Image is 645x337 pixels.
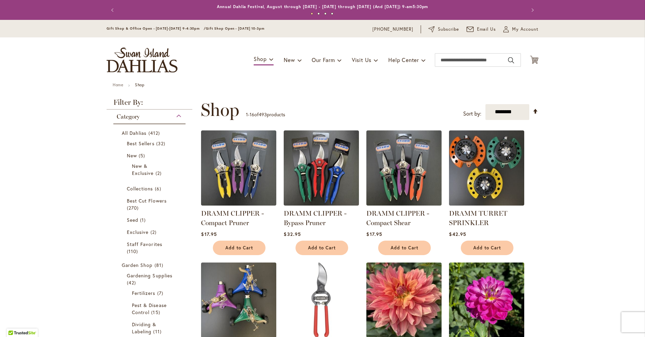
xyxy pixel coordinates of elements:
[156,170,163,177] span: 2
[217,4,428,9] a: Annual Dahlia Festival, August through [DATE] - [DATE] through [DATE] (And [DATE]) 9-am5:30pm
[127,140,174,147] a: Best Sellers
[254,55,267,62] span: Shop
[122,130,147,136] span: All Dahlias
[477,26,496,33] span: Email Us
[107,48,177,72] a: store logo
[150,228,158,236] span: 2
[127,272,172,279] span: Gardening Supplies
[127,248,140,255] span: 110
[473,245,501,251] span: Add to Cart
[463,108,481,120] label: Sort by:
[127,197,174,211] a: Best Cut Flowers
[127,185,174,192] a: Collections
[503,26,538,33] button: My Account
[312,56,335,63] span: Our Farm
[246,109,285,120] p: - of products
[132,162,169,177] a: New &amp; Exclusive
[132,163,153,176] span: New & Exclusive
[449,209,507,227] a: DRAMM TURRET SPRINKLER
[259,111,267,118] span: 493
[127,228,174,236] a: Exclusive
[127,217,138,223] span: Seed
[525,3,538,17] button: Next
[428,26,459,33] a: Subscribe
[201,231,217,237] span: $17.95
[122,262,153,268] span: Garden Shop
[107,26,206,31] span: Gift Shop & Office Open - [DATE]-[DATE] 9-4:30pm /
[151,309,162,316] span: 15
[127,241,162,247] span: Staff Favorites
[117,113,140,120] span: Category
[366,201,442,207] a: DRAMM CLIPPER - Compact Shear
[132,289,169,297] a: Fertilizers
[139,152,147,159] span: 5
[201,209,264,227] a: DRAMM CLIPPER - Compact Pruner
[388,56,419,63] span: Help Center
[132,302,169,316] a: Pest &amp; Disease Control
[107,99,192,110] strong: Filter By:
[372,26,413,33] a: [PHONE_NUMBER]
[148,129,162,136] span: 412
[352,56,371,63] span: Visit Us
[296,241,348,255] button: Add to Cart
[366,231,382,237] span: $17.95
[391,245,418,251] span: Add to Cart
[467,26,496,33] a: Email Us
[155,262,165,269] span: 81
[127,216,174,223] a: Seed
[449,130,524,206] img: DRAMM TURRET SPRINKLER
[311,12,313,15] button: 1 of 4
[284,130,359,206] img: DRAMM CLIPPER - Bypass Pruner
[331,12,333,15] button: 4 of 4
[225,245,253,251] span: Add to Cart
[284,56,295,63] span: New
[127,140,155,147] span: Best Sellers
[127,241,174,255] a: Staff Favorites
[127,197,167,204] span: Best Cut Flowers
[107,3,120,17] button: Previous
[132,321,157,335] span: Dividing & Labeling
[308,245,336,251] span: Add to Cart
[127,279,138,286] span: 42
[449,201,524,207] a: DRAMM TURRET SPRINKLER
[127,185,153,192] span: Collections
[246,111,248,118] span: 1
[113,82,123,87] a: Home
[127,152,174,159] a: New
[366,209,429,227] a: DRAMM CLIPPER - Compact Shear
[122,262,179,269] a: Garden Shop
[201,201,276,207] a: DRAMM CLIPPER - Compact Pruner
[132,321,169,335] a: Dividing &amp; Labeling
[127,204,140,211] span: 270
[127,152,137,159] span: New
[366,130,442,206] img: DRAMM CLIPPER - Compact Shear
[284,209,346,227] a: DRAMM CLIPPER - Bypass Pruner
[213,241,265,255] button: Add to Cart
[449,231,466,237] span: $42.95
[284,231,301,237] span: $32.95
[157,289,165,297] span: 7
[206,26,264,31] span: Gift Shop Open - [DATE] 10-3pm
[127,272,174,286] a: Gardening Supplies
[132,290,156,296] span: Fertilizers
[155,185,163,192] span: 6
[201,100,239,120] span: Shop
[122,129,179,136] a: All Dahlias
[250,111,254,118] span: 16
[127,229,148,235] span: Exclusive
[317,12,320,15] button: 2 of 4
[140,216,147,223] span: 1
[378,241,431,255] button: Add to Cart
[324,12,327,15] button: 3 of 4
[512,26,538,33] span: My Account
[284,201,359,207] a: DRAMM CLIPPER - Bypass Pruner
[153,328,163,335] span: 11
[132,302,167,315] span: Pest & Disease Control
[461,241,513,255] button: Add to Cart
[438,26,459,33] span: Subscribe
[135,82,144,87] strong: Shop
[201,130,276,206] img: DRAMM CLIPPER - Compact Pruner
[156,140,167,147] span: 32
